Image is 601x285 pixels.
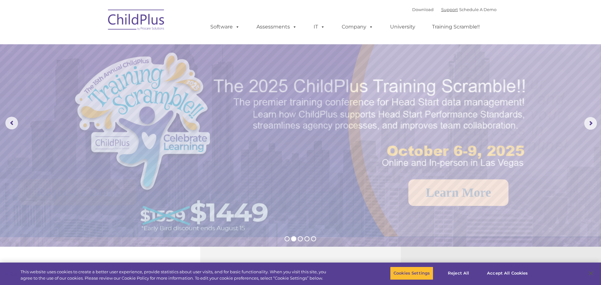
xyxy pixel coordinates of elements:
[426,21,486,33] a: Training Scramble!!
[19,69,211,167] rs-layer: The Future of ChildPlus is Here!
[384,21,422,33] a: University
[441,7,458,12] a: Support
[459,7,496,12] a: Schedule A Demo
[584,266,598,280] button: Close
[415,76,594,153] rs-layer: Boost your productivity and streamline your success in ChildPlus Online!
[390,267,433,280] button: Cookies Settings
[412,7,496,12] font: |
[439,267,478,280] button: Reject All
[19,179,137,205] a: Request a Demo
[204,21,246,33] a: Software
[21,269,331,281] div: This website uses cookies to create a better user experience, provide statistics about user visit...
[88,42,107,46] span: Last name
[307,21,331,33] a: IT
[250,21,303,33] a: Assessments
[335,21,380,33] a: Company
[88,68,115,72] span: Phone number
[105,5,168,37] img: ChildPlus by Procare Solutions
[412,7,434,12] a: Download
[484,267,531,280] button: Accept All Cookies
